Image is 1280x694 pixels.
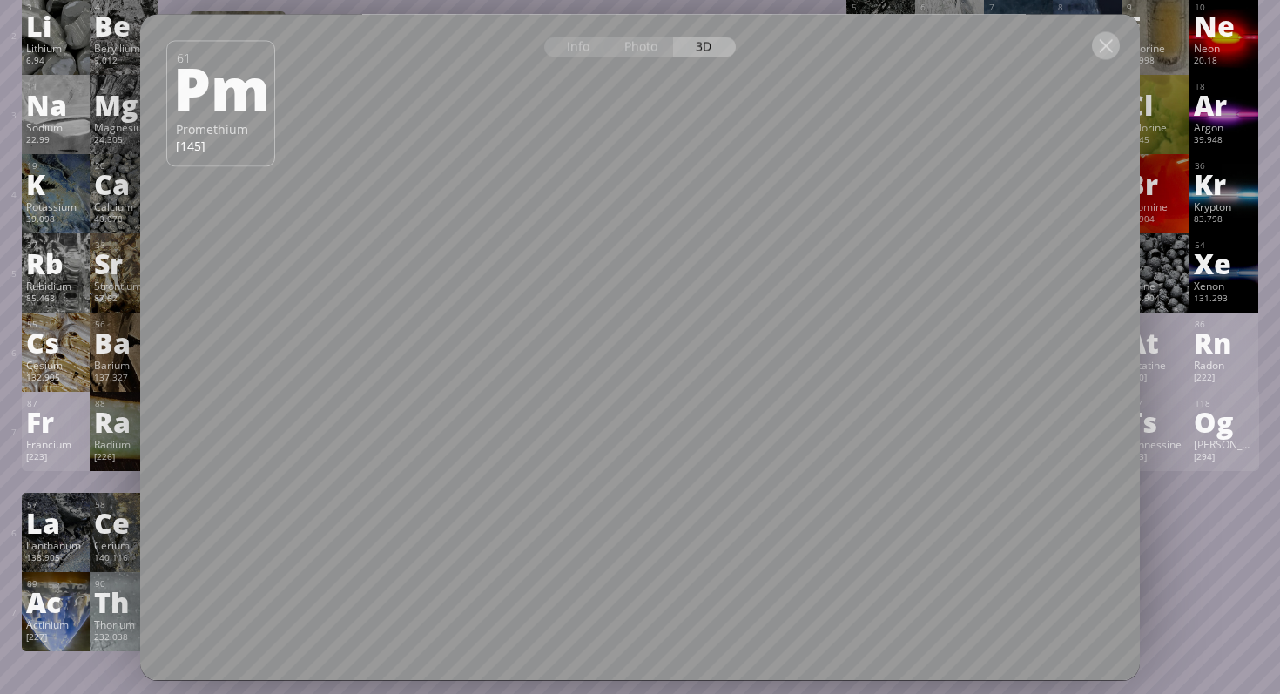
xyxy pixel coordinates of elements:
[1127,81,1186,92] div: 17
[1194,55,1254,69] div: 20.18
[27,398,86,409] div: 87
[94,134,154,148] div: 24.305
[1126,213,1186,227] div: 79.904
[26,372,86,386] div: 132.905
[1126,170,1186,198] div: Br
[851,11,911,39] div: B
[611,37,674,57] div: Photo
[1194,279,1254,293] div: Xenon
[26,170,86,198] div: K
[94,55,154,69] div: 9.012
[920,2,980,13] div: 6
[1126,55,1186,69] div: 18.998
[26,199,86,213] div: Potassium
[1194,408,1254,435] div: Og
[27,578,86,590] div: 89
[94,11,154,39] div: Be
[1194,437,1254,451] div: [PERSON_NAME]
[94,249,154,277] div: Sr
[27,2,86,13] div: 3
[1194,91,1254,118] div: Ar
[1194,120,1254,134] div: Argon
[1195,160,1254,172] div: 36
[1194,199,1254,213] div: Krypton
[1126,279,1186,293] div: Iodine
[26,588,86,616] div: Ac
[1195,319,1254,330] div: 86
[1194,249,1254,277] div: Xe
[1194,213,1254,227] div: 83.798
[1194,358,1254,372] div: Radon
[94,437,154,451] div: Radium
[26,617,86,631] div: Actinium
[1127,319,1186,330] div: 85
[1126,358,1186,372] div: Astatine
[1126,11,1186,39] div: F
[1194,170,1254,198] div: Kr
[176,121,266,138] div: Promethium
[920,11,980,39] div: C
[1127,239,1186,251] div: 53
[94,509,154,536] div: Ce
[94,328,154,356] div: Ba
[94,408,154,435] div: Ra
[95,160,154,172] div: 20
[95,319,154,330] div: 56
[26,293,86,307] div: 85.468
[95,81,154,92] div: 12
[95,578,154,590] div: 90
[94,552,154,566] div: 140.116
[1058,2,1117,13] div: 8
[1126,293,1186,307] div: 126.904
[1194,293,1254,307] div: 131.293
[1194,328,1254,356] div: Rn
[94,451,154,465] div: [226]
[1126,328,1186,356] div: At
[1126,91,1186,118] div: Cl
[94,617,154,631] div: Thorium
[94,41,154,55] div: Beryllium
[1126,372,1186,386] div: [210]
[1194,41,1254,55] div: Neon
[26,134,86,148] div: 22.99
[1126,134,1186,148] div: 35.45
[544,37,611,57] div: Info
[1126,437,1186,451] div: Tennessine
[26,631,86,645] div: [227]
[94,631,154,645] div: 232.038
[989,2,1048,13] div: 7
[27,160,86,172] div: 19
[94,120,154,134] div: Magnesium
[95,499,154,510] div: 58
[1194,372,1254,386] div: [222]
[1126,120,1186,134] div: Chlorine
[1126,451,1186,465] div: [293]
[1194,134,1254,148] div: 39.948
[1195,2,1254,13] div: 10
[94,199,154,213] div: Calcium
[1126,408,1186,435] div: Ts
[1195,398,1254,409] div: 118
[26,538,86,552] div: Lanthanum
[1057,11,1117,39] div: O
[94,279,154,293] div: Strontium
[26,91,86,118] div: Na
[1194,451,1254,465] div: [294]
[1127,398,1186,409] div: 117
[94,213,154,227] div: 40.078
[26,213,86,227] div: 39.098
[94,372,154,386] div: 137.327
[94,538,154,552] div: Cerium
[95,398,154,409] div: 88
[26,408,86,435] div: Fr
[852,2,911,13] div: 5
[26,437,86,451] div: Francium
[1126,199,1186,213] div: Bromine
[1194,11,1254,39] div: Ne
[26,249,86,277] div: Rb
[176,138,266,154] div: [145]
[94,293,154,307] div: 87.62
[94,358,154,372] div: Barium
[26,279,86,293] div: Rubidium
[1195,81,1254,92] div: 18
